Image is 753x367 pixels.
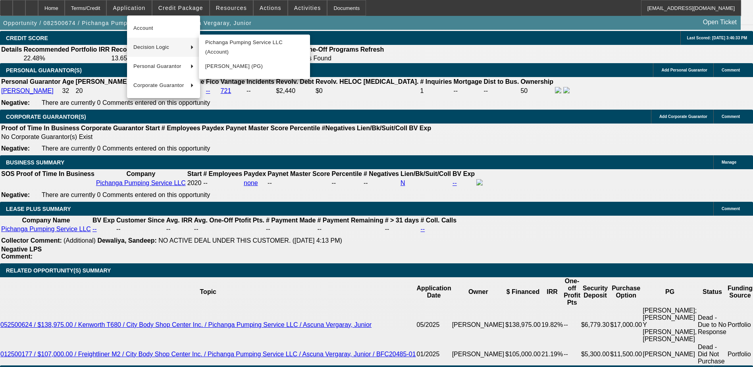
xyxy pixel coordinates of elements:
span: Account [133,23,194,33]
span: Personal Guarantor [133,62,184,71]
span: Decision Logic [133,42,184,52]
span: [PERSON_NAME] (PG) [205,62,304,71]
span: Pichanga Pumping Service LLC (Account) [205,38,304,57]
span: Corporate Guarantor [133,81,184,90]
